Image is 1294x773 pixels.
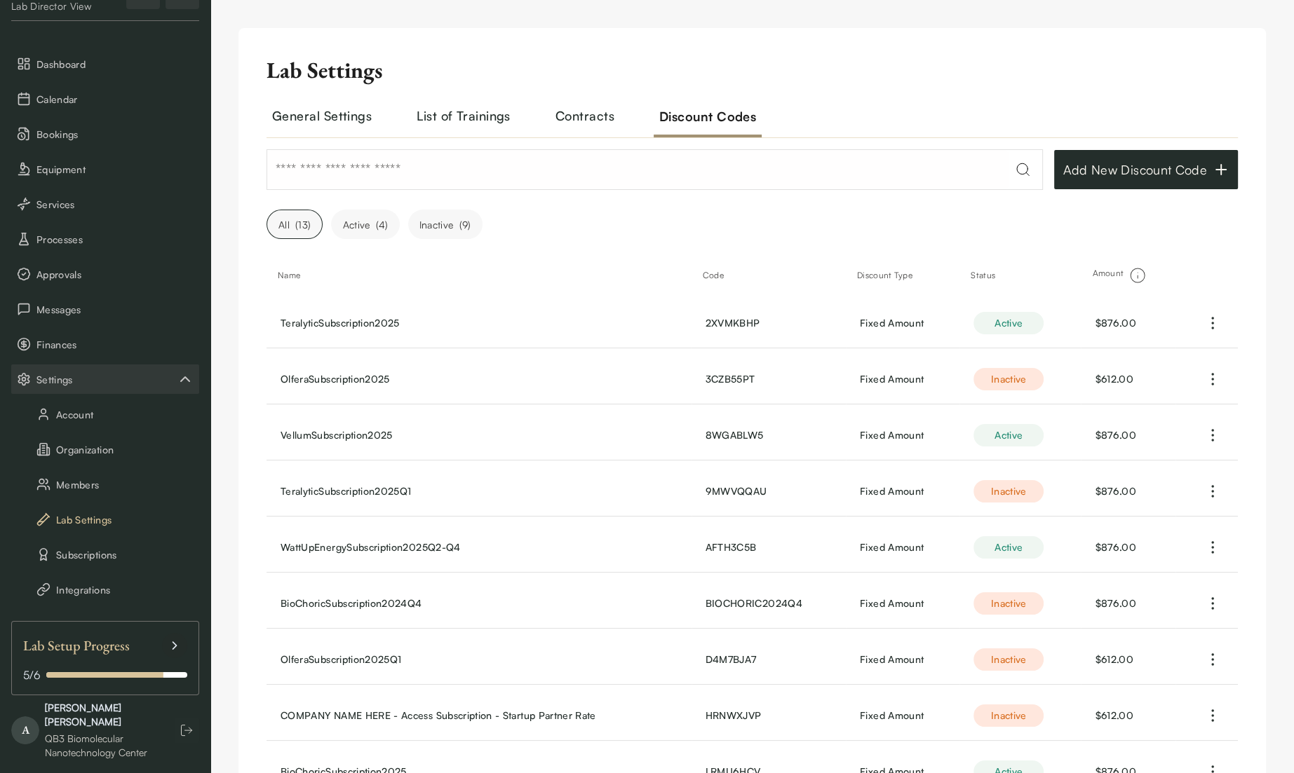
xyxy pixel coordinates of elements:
span: Fixed Amount [860,485,924,497]
span: $612.00 [1095,373,1133,385]
a: Equipment [11,154,199,184]
button: Settings [11,364,199,394]
span: Fixed Amount [860,597,924,609]
button: Integrations [11,575,199,604]
span: $876.00 [1095,485,1135,497]
h2: List of Trainings [411,107,516,137]
button: Approvals [11,259,199,289]
span: Messages [36,302,194,317]
button: Filter Inactive [408,210,483,239]
div: ( 9 ) [459,217,471,232]
th: Discount Type [846,259,959,292]
span: Fixed Amount [860,709,924,721]
span: Bookings [36,127,194,142]
button: Calendar [11,84,199,114]
span: Fixed Amount [860,653,924,665]
div: ( 4 ) [376,217,389,232]
span: TeralyticSubscription2025Q1 [281,484,411,498]
span: A [11,716,39,744]
div: inactive [973,368,1044,390]
h2: Lab Settings [267,56,383,84]
span: $876.00 [1095,597,1135,609]
button: Messages [11,294,199,324]
button: Finances [11,329,199,359]
button: Organization [11,435,199,464]
span: Fixed Amount [860,429,924,441]
div: active [973,312,1044,334]
button: Subscriptions [11,540,199,569]
div: active [973,536,1044,559]
span: TeralyticSubscription2025 [281,315,400,330]
button: Account [11,399,199,429]
div: [PERSON_NAME] [PERSON_NAME] [45,701,160,729]
span: Settings [36,372,177,387]
div: Amount [1092,267,1164,284]
a: Lab Settings [11,505,199,534]
span: AFTH3C5B [706,541,757,553]
span: $876.00 [1095,429,1135,441]
th: Name [267,259,692,292]
span: OlferaSubscription2025Q1 [281,652,401,666]
span: BIOCHORIC2024Q4 [706,597,802,609]
span: 5 / 6 [23,666,41,683]
span: Fixed Amount [860,541,924,553]
th: Status [959,259,1081,292]
span: Calendar [36,92,194,107]
h2: Contracts [550,107,620,137]
span: Equipment [36,162,194,177]
span: 9MWVQQAU [706,485,767,497]
button: Filter All [267,210,323,239]
span: Services [36,197,194,212]
span: VellumSubscription2025 [281,427,393,442]
span: OlferaSubscription2025 [281,371,390,386]
span: $612.00 [1095,653,1133,665]
button: Bookings [11,119,199,149]
span: $876.00 [1095,541,1135,553]
button: Services [11,189,199,219]
span: 8WGABLW5 [706,429,764,441]
span: Processes [36,232,194,247]
span: Lab Setup Progress [23,633,130,658]
button: Processes [11,224,199,254]
span: 2XVMKBHP [706,317,760,329]
span: 3CZB55PT [706,373,755,385]
a: Add New Discount Code [1054,150,1238,189]
div: inactive [973,592,1044,615]
a: Members [11,470,199,499]
button: Dashboard [11,49,199,78]
span: D4M7BJA7 [706,653,757,665]
span: Dashboard [36,57,194,71]
span: Fixed Amount [860,373,924,385]
span: Finances [36,337,194,352]
th: Code [692,259,846,292]
button: Filter Active [331,210,399,239]
span: WattUpEnergySubscription2025Q2-Q4 [281,540,461,554]
h2: General Settings [267,107,377,137]
h2: Discount Codes [654,107,762,137]
span: Approvals [36,267,194,282]
div: inactive [973,704,1044,727]
button: Log out [174,718,199,743]
div: inactive [973,648,1044,671]
div: Settings sub items [11,364,199,394]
